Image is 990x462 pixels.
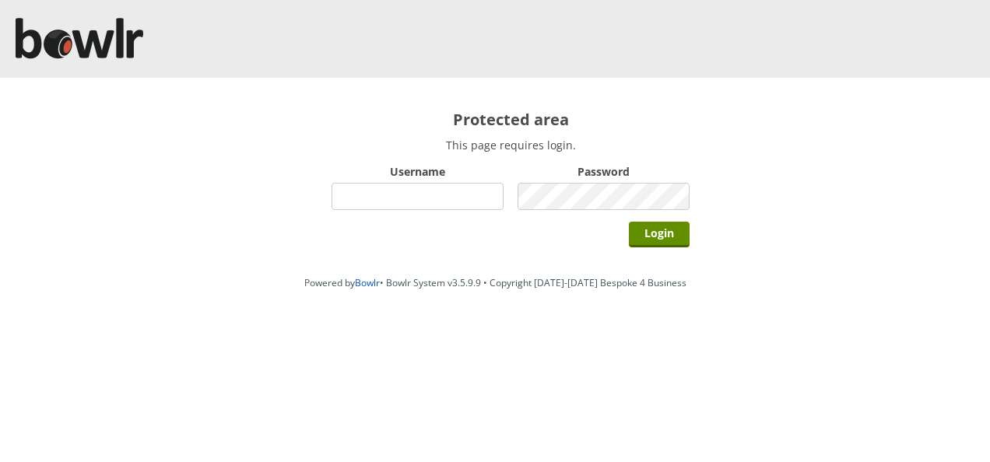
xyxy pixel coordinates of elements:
span: Powered by • Bowlr System v3.5.9.9 • Copyright [DATE]-[DATE] Bespoke 4 Business [304,276,686,289]
input: Login [629,222,690,247]
a: Bowlr [355,276,380,289]
h2: Protected area [332,109,690,130]
label: Username [332,164,504,179]
p: This page requires login. [332,138,690,152]
label: Password [518,164,690,179]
